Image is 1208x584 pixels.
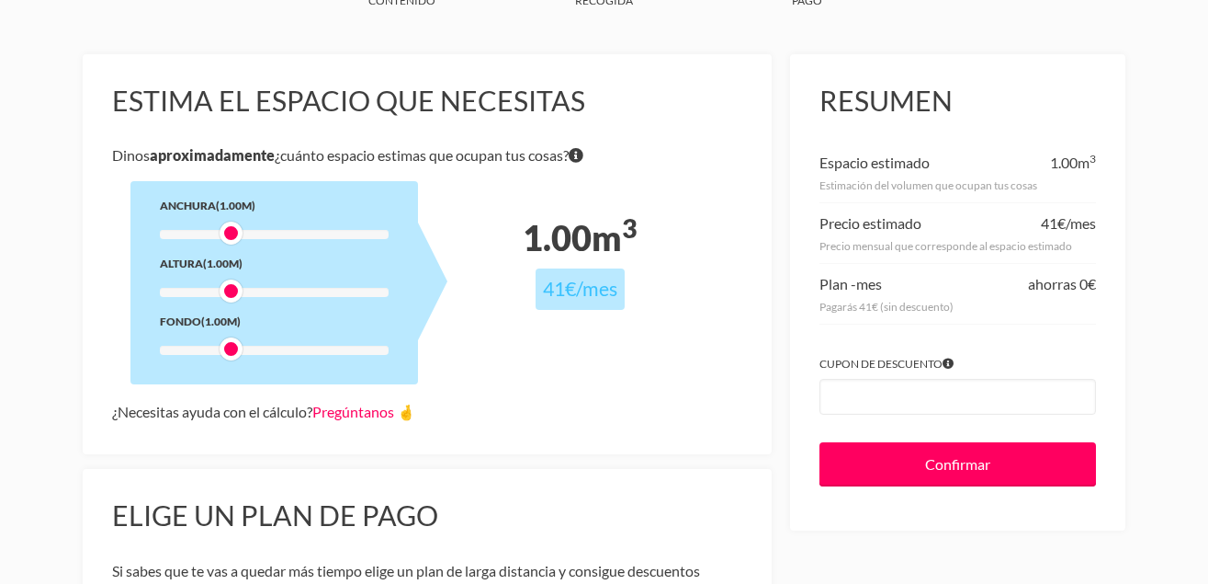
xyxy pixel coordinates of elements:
span: mes [856,275,882,292]
label: Cupon de descuento [819,354,1096,373]
span: 1.00 [1050,154,1078,171]
p: Dinos ¿cuánto espacio estimas que ocupan tus cosas? [112,143,743,168]
span: /mes [576,277,617,301]
iframe: Chat Widget [877,349,1208,584]
a: Pregúntanos 🤞 [312,403,415,420]
span: m [592,217,637,258]
h3: Elige un plan de pago [112,498,743,533]
span: 1.00 [523,217,592,258]
div: Pagarás 41€ (sin descuento) [819,297,1096,316]
span: (1.00m) [203,257,243,270]
div: Espacio estimado [819,150,930,176]
input: Confirmar [819,442,1096,487]
div: Precio estimado [819,211,921,236]
div: Plan - [819,271,882,297]
div: Fondo [160,312,389,331]
div: ¿Necesitas ayuda con el cálculo? [112,399,743,425]
span: /mes [1066,214,1096,232]
div: Precio mensual que corresponde al espacio estimado [819,236,1096,256]
div: ahorras 0€ [1028,271,1096,297]
div: Estimación del volumen que ocupan tus cosas [819,176,1096,195]
h3: Estima el espacio que necesitas [112,84,743,119]
span: m [1078,154,1096,171]
p: Si sabes que te vas a quedar más tiempo elige un plan de larga distancia y consigue descuentos [112,558,743,584]
div: Altura [160,254,389,273]
div: Widget de chat [877,349,1208,584]
span: (1.00m) [201,315,241,328]
sup: 3 [622,212,637,244]
div: Anchura [160,196,389,215]
span: (1.00m) [216,199,255,212]
span: Si tienes dudas sobre volumen exacto de tus cosas no te preocupes porque nuestro equipo te dirá e... [569,143,583,168]
h3: Resumen [819,84,1096,119]
b: aproximadamente [150,146,275,164]
span: 41€ [1041,214,1066,232]
span: 41€ [543,277,576,301]
sup: 3 [1089,152,1096,166]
